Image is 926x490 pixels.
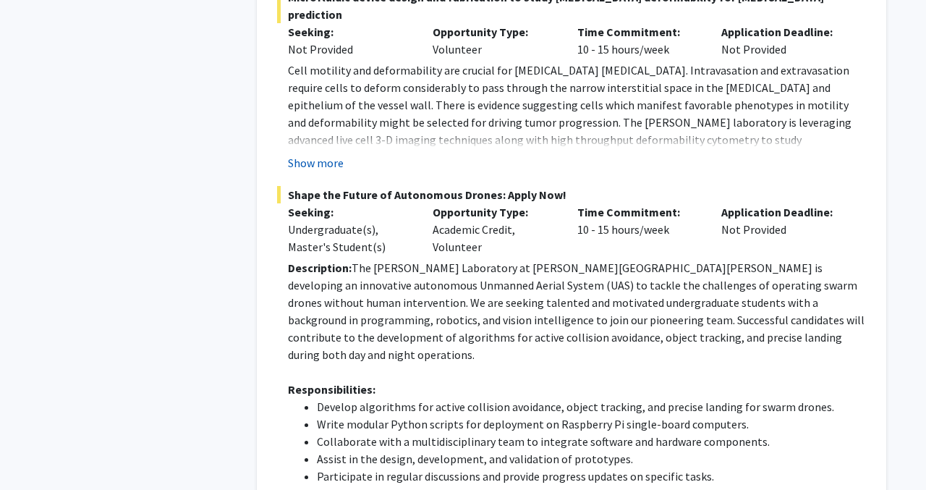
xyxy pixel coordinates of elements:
[288,203,411,221] p: Seeking:
[317,450,866,468] li: Assist in the design, development, and validation of prototypes.
[422,203,566,255] div: Academic Credit, Volunteer
[288,62,866,166] p: Cell motility and deformability are crucial for [MEDICAL_DATA] [MEDICAL_DATA]. Intravasation and ...
[317,468,866,485] li: Participate in regular discussions and provide progress updates on specific tasks.
[710,203,855,255] div: Not Provided
[577,203,700,221] p: Time Commitment:
[422,23,566,58] div: Volunteer
[317,415,866,433] li: Write modular Python scripts for deployment on Raspberry Pi single-board computers.
[277,186,866,203] span: Shape the Future of Autonomous Drones: Apply Now!
[721,203,844,221] p: Application Deadline:
[288,23,411,41] p: Seeking:
[566,23,711,58] div: 10 - 15 hours/week
[11,425,61,479] iframe: Chat
[317,433,866,450] li: Collaborate with a multidisciplinary team to integrate software and hardware components.
[288,41,411,58] div: Not Provided
[288,221,411,255] div: Undergraduate(s), Master's Student(s)
[288,259,866,363] p: The [PERSON_NAME] Laboratory at [PERSON_NAME][GEOGRAPHIC_DATA][PERSON_NAME] is developing an inno...
[433,203,556,221] p: Opportunity Type:
[710,23,855,58] div: Not Provided
[433,23,556,41] p: Opportunity Type:
[721,23,844,41] p: Application Deadline:
[317,398,866,415] li: Develop algorithms for active collision avoidance, object tracking, and precise landing for swarm...
[288,261,352,275] strong: Description:
[577,23,700,41] p: Time Commitment:
[288,382,375,397] strong: Responsibilities:
[566,203,711,255] div: 10 - 15 hours/week
[288,154,344,172] button: Show more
